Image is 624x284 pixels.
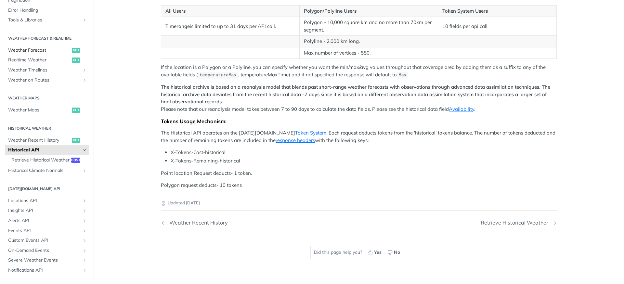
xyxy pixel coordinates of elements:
a: Locations APIShow subpages for Locations API [5,196,89,205]
span: Error Handling [8,7,87,13]
button: Show subpages for Insights API [82,208,87,213]
a: Severe Weather EventsShow subpages for Severe Weather Events [5,255,89,265]
button: Show subpages for Weather Timelines [82,68,87,73]
p: Polygon request deducts- 10 tokens [161,182,557,189]
a: Historical APIHide subpages for Historical API [5,145,89,155]
strong: The historical archive is based on a reanalysis model that blends past short-range weather foreca... [161,84,550,105]
span: Yes [374,249,382,256]
th: All Users [161,5,300,17]
span: Historical API [8,147,80,153]
a: Realtime Weatherget [5,55,89,65]
a: Weather Forecastget [5,45,89,55]
span: Realtime Weather [8,57,70,63]
span: Max [399,73,407,78]
a: Notifications APIShow subpages for Notifications API [5,265,89,275]
button: Show subpages for Historical Climate Normals [82,168,87,173]
li: X-Tokens-Cost-historical [171,149,557,156]
span: get [72,108,80,113]
span: Historical Climate Normals [8,167,80,174]
h2: Weather Forecast & realtime [5,35,89,41]
li: X-Tokens-Remaining-historical [171,157,557,165]
td: 10 fields per api call [438,17,556,36]
div: Retrieve Historical Weather [481,220,552,226]
a: Availability [449,106,474,112]
th: Polygon/Polyline Users [299,5,438,17]
button: Yes [365,248,385,257]
button: Hide subpages for Historical API [82,148,87,153]
button: Show subpages for Tools & Libraries [82,18,87,23]
h2: [DATE][DOMAIN_NAME] API [5,186,89,192]
a: Previous Page: Weather Recent History [161,220,331,226]
td: is limited to up to 31 days per API call. [161,17,300,36]
td: Max number of vertices - 550. [299,47,438,59]
p: Please note that our reanalysis model takes between 7 to 90 days to calculate the data fields. Pl... [161,84,557,113]
div: Tokens Usage Mechanism: [161,118,557,124]
a: Token System [295,130,326,136]
span: Weather Timelines [8,67,80,73]
span: Alerts API [8,217,80,224]
strong: Timerange [165,23,190,29]
td: Polyline - 2,000 km long. [299,36,438,47]
h2: Weather Maps [5,95,89,101]
span: Events API [8,227,80,234]
a: Error Handling [5,5,89,15]
a: Events APIShow subpages for Events API [5,226,89,235]
a: Weather on RoutesShow subpages for Weather on Routes [5,75,89,85]
p: If the location is a Polygon or a Polyline, you can specify whether you want the min/max/avg valu... [161,64,557,79]
td: Polygon - 10,000 square km and no more than 70km per segment. [299,17,438,36]
a: Alerts APIShow subpages for Alerts API [5,216,89,226]
button: Show subpages for On-Demand Events [82,248,87,253]
a: response headers [276,137,315,143]
a: Insights APIShow subpages for Insights API [5,206,89,215]
th: Token System Users [438,5,556,17]
button: Show subpages for Alerts API [82,218,87,223]
span: Insights API [8,207,80,214]
button: Show subpages for Weather on Routes [82,77,87,83]
a: Custom Events APIShow subpages for Custom Events API [5,236,89,245]
button: Show subpages for Notifications API [82,268,87,273]
span: Tools & Libraries [8,17,80,23]
button: No [385,248,404,257]
span: post [71,157,80,162]
span: Retrieve Historical Weather [11,157,70,163]
div: Weather Recent History [166,220,228,226]
nav: Pagination Controls [161,213,557,232]
button: Show subpages for Locations API [82,198,87,203]
button: Show subpages for Custom Events API [82,238,87,243]
span: get [72,47,80,53]
a: Weather Recent Historyget [5,135,89,145]
div: Did this page help you? [310,246,407,259]
a: Historical Climate NormalsShow subpages for Historical Climate Normals [5,166,89,175]
span: No [394,249,400,256]
span: get [72,137,80,143]
span: Weather Forecast [8,47,70,53]
p: Updated [DATE] [161,200,557,206]
span: Locations API [8,197,80,204]
a: On-Demand EventsShow subpages for On-Demand Events [5,245,89,255]
a: Tools & LibrariesShow subpages for Tools & Libraries [5,15,89,25]
span: Notifications API [8,267,80,274]
a: Weather Mapsget [5,105,89,115]
span: On-Demand Events [8,247,80,253]
span: Severe Weather Events [8,257,80,264]
h2: Historical Weather [5,125,89,131]
span: Weather on Routes [8,77,80,83]
a: Weather TimelinesShow subpages for Weather Timelines [5,65,89,75]
a: Retrieve Historical Weatherpost [8,155,89,165]
button: Show subpages for Events API [82,228,87,233]
p: Point location Request deducts- 1 token. [161,170,557,177]
a: Next Page: Retrieve Historical Weather [481,220,557,226]
span: temperatureMax [200,73,236,78]
p: The Historical API operates on the [DATE][DOMAIN_NAME] . Each request deducts tokens from the 'hi... [161,129,557,144]
button: Show subpages for Severe Weather Events [82,258,87,263]
span: get [72,58,80,63]
span: Custom Events API [8,237,80,244]
span: Weather Maps [8,107,70,113]
span: Weather Recent History [8,137,70,143]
